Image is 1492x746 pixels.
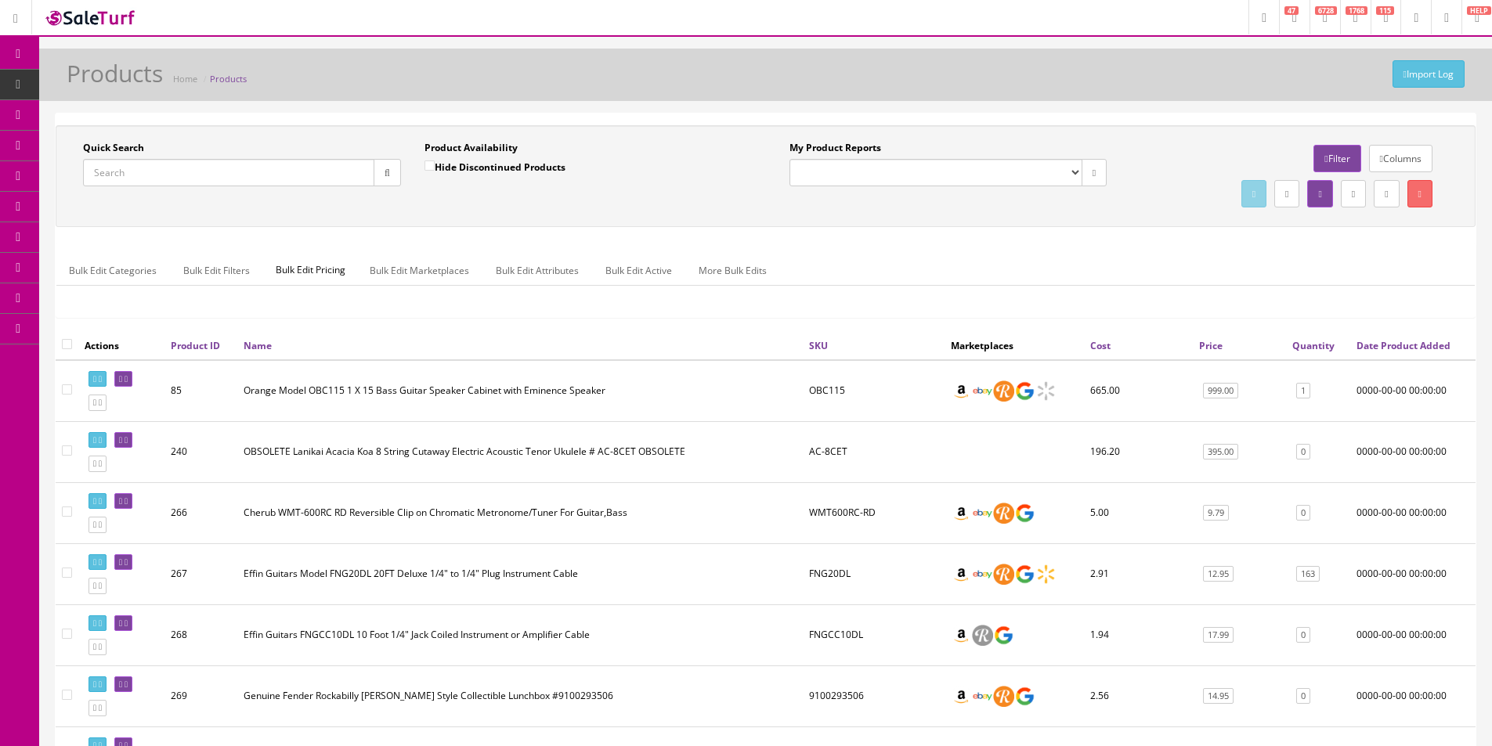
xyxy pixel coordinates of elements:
td: 0000-00-00 00:00:00 [1350,543,1476,604]
a: SKU [809,339,828,352]
th: Marketplaces [945,331,1084,359]
a: 9.79 [1203,505,1229,521]
td: 9100293506 [803,665,945,726]
td: 2.91 [1084,543,1193,604]
img: google_shopping [1014,380,1035,402]
a: Quantity [1292,339,1335,352]
img: reverb [993,503,1014,524]
a: 14.95 [1203,688,1234,705]
input: Hide Discontinued Products [424,160,435,171]
td: 0000-00-00 00:00:00 [1350,360,1476,422]
span: 1768 [1346,6,1367,15]
a: Bulk Edit Active [593,255,685,286]
a: 395.00 [1203,444,1238,460]
a: Columns [1369,145,1432,172]
td: 665.00 [1084,360,1193,422]
td: OBSOLETE Lanikai Acacia Koa 8 String Cutaway Electric Acoustic Tenor Ukulele # AC-8CET OBSOLETE [237,421,803,482]
a: 163 [1296,566,1320,582]
a: 12.95 [1203,566,1234,582]
td: AC-8CET [803,421,945,482]
a: 0 [1296,444,1310,460]
img: amazon [951,564,972,585]
td: 2.56 [1084,665,1193,726]
a: 17.99 [1203,627,1234,643]
img: walmart [1035,564,1057,585]
img: walmart [1035,380,1057,402]
td: 0000-00-00 00:00:00 [1350,604,1476,665]
label: Hide Discontinued Products [424,159,565,175]
a: Cost [1090,339,1111,352]
span: HELP [1467,6,1491,15]
span: 115 [1376,6,1394,15]
td: 267 [164,543,237,604]
span: 47 [1284,6,1299,15]
img: ebay [972,503,993,524]
img: amazon [951,503,972,524]
label: My Product Reports [789,141,881,155]
a: Products [210,73,247,85]
h1: Products [67,60,163,86]
img: amazon [951,380,972,402]
td: 196.20 [1084,421,1193,482]
a: 999.00 [1203,383,1238,399]
img: reverb [993,380,1014,402]
a: Home [173,73,197,85]
img: google_shopping [1014,503,1035,524]
label: Product Availability [424,141,518,155]
img: reverb [972,625,993,646]
a: Bulk Edit Categories [56,255,169,286]
img: reverb [993,564,1014,585]
a: Name [244,339,272,352]
td: OBC115 [803,360,945,422]
td: Effin Guitars Model FNG20DL 20FT Deluxe 1/4" to 1/4" Plug Instrument Cable [237,543,803,604]
img: google_shopping [993,625,1014,646]
a: Price [1199,339,1223,352]
td: 0000-00-00 00:00:00 [1350,421,1476,482]
img: SaleTurf [44,7,138,28]
a: Product ID [171,339,220,352]
td: WMT600RC-RD [803,482,945,543]
th: Actions [78,331,164,359]
a: Import Log [1393,60,1465,88]
td: 85 [164,360,237,422]
td: 0000-00-00 00:00:00 [1350,665,1476,726]
td: 269 [164,665,237,726]
span: Bulk Edit Pricing [264,255,357,285]
td: 268 [164,604,237,665]
a: Bulk Edit Marketplaces [357,255,482,286]
td: FNG20DL [803,543,945,604]
input: Search [83,159,374,186]
td: Effin Guitars FNGCC10DL 10 Foot 1/4" Jack Coiled Instrument or Amplifier Cable [237,604,803,665]
label: Quick Search [83,141,144,155]
td: 240 [164,421,237,482]
img: amazon [951,686,972,707]
a: More Bulk Edits [686,255,779,286]
td: Orange Model OBC115 1 X 15 Bass Guitar Speaker Cabinet with Eminence Speaker [237,360,803,422]
td: 0000-00-00 00:00:00 [1350,482,1476,543]
a: 1 [1296,383,1310,399]
td: 266 [164,482,237,543]
img: ebay [972,380,993,402]
td: Genuine Fender Rockabilly Roth Style Collectible Lunchbox #9100293506 [237,665,803,726]
a: 0 [1296,505,1310,521]
img: reverb [993,686,1014,707]
a: Bulk Edit Filters [171,255,262,286]
a: Bulk Edit Attributes [483,255,591,286]
td: FNGCC10DL [803,604,945,665]
img: google_shopping [1014,564,1035,585]
td: 1.94 [1084,604,1193,665]
a: 0 [1296,627,1310,643]
img: ebay [972,686,993,707]
a: Filter [1313,145,1360,172]
td: 5.00 [1084,482,1193,543]
a: Date Product Added [1357,339,1450,352]
td: Cherub WMT-600RC RD Reversible Clip on Chromatic Metronome/Tuner For Guitar,Bass [237,482,803,543]
a: 0 [1296,688,1310,705]
span: 6728 [1315,6,1337,15]
img: ebay [972,564,993,585]
img: google_shopping [1014,686,1035,707]
img: amazon [951,625,972,646]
